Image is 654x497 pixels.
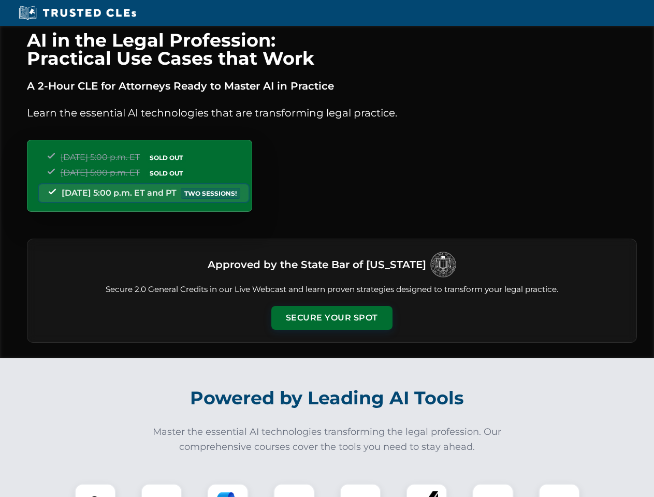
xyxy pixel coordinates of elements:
img: Trusted CLEs [16,5,139,21]
span: SOLD OUT [146,152,186,163]
span: [DATE] 5:00 p.m. ET [61,152,140,162]
p: Secure 2.0 General Credits in our Live Webcast and learn proven strategies designed to transform ... [40,284,624,296]
p: Learn the essential AI technologies that are transforming legal practice. [27,105,637,121]
h1: AI in the Legal Profession: Practical Use Cases that Work [27,31,637,67]
h2: Powered by Leading AI Tools [40,380,614,416]
span: [DATE] 5:00 p.m. ET [61,168,140,178]
p: Master the essential AI technologies transforming the legal profession. Our comprehensive courses... [146,425,508,455]
img: Logo [430,252,456,277]
button: Secure Your Spot [271,306,393,330]
span: SOLD OUT [146,168,186,179]
h3: Approved by the State Bar of [US_STATE] [208,255,426,274]
p: A 2-Hour CLE for Attorneys Ready to Master AI in Practice [27,78,637,94]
